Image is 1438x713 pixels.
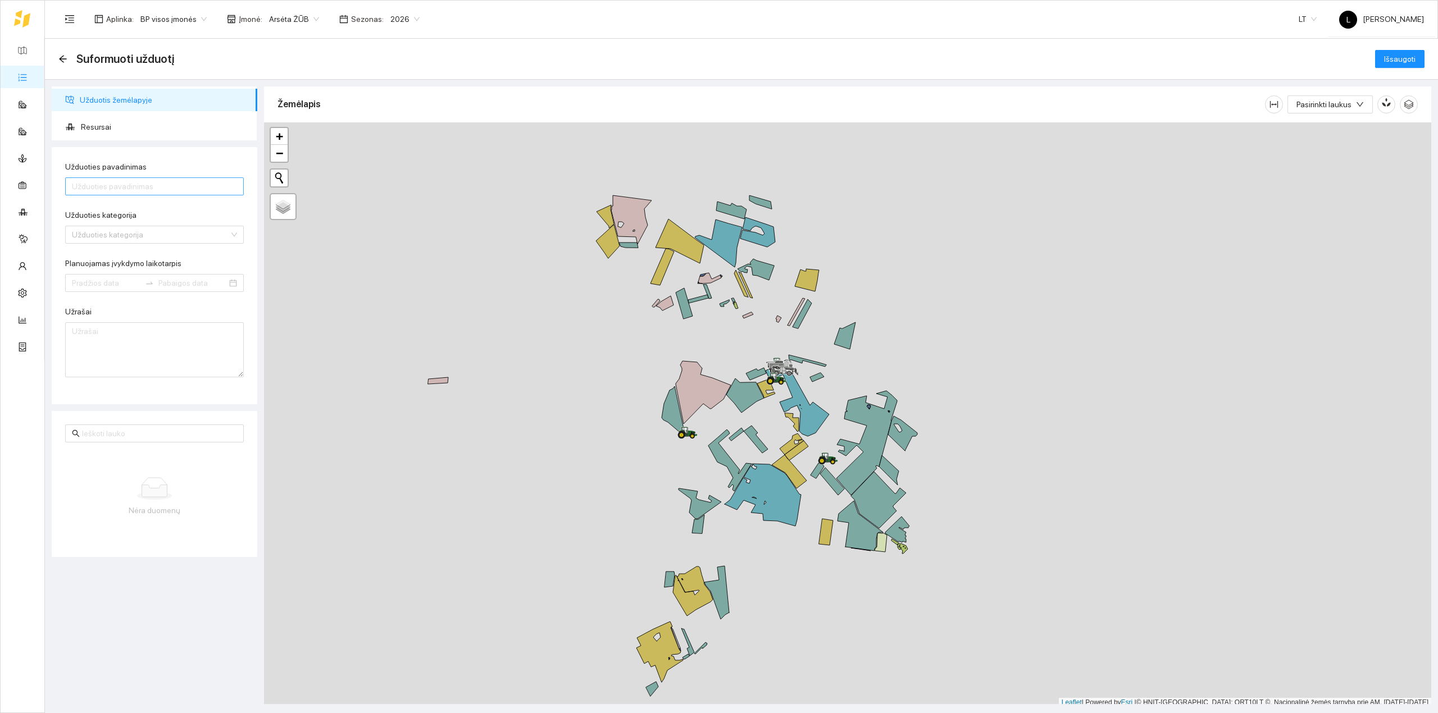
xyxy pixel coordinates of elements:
[94,15,103,24] span: layout
[82,427,237,440] input: Ieškoti lauko
[339,15,348,24] span: calendar
[1059,698,1431,707] div: | Powered by © HNIT-[GEOGRAPHIC_DATA]; ORT10LT ©, Nacionalinė žemės tarnyba prie AM, [DATE]-[DATE]
[1287,95,1373,113] button: Pasirinkti laukusdown
[65,177,244,195] input: Užduoties pavadinimas
[1266,100,1282,109] span: column-width
[72,429,80,437] span: search
[72,226,229,243] input: Užduoties kategorija
[390,11,420,28] span: 2026
[1121,698,1133,706] a: Esri
[76,50,174,68] span: Suformuoti užduotį
[271,194,295,219] a: Layers
[271,145,288,162] a: Zoom out
[227,15,236,24] span: shop
[65,14,75,24] span: menu-unfold
[1384,53,1416,65] span: Išsaugoti
[1296,98,1351,111] span: Pasirinkti laukus
[65,322,244,377] textarea: Užrašai
[271,170,288,186] button: Initiate a new search
[65,161,147,173] label: Užduoties pavadinimas
[1265,95,1283,113] button: column-width
[158,277,227,289] input: Pabaigos data
[72,277,140,289] input: Planuojamas įvykdymo laikotarpis
[351,13,384,25] span: Sezonas :
[81,116,248,138] span: Resursai
[65,209,136,221] label: Užduoties kategorija
[65,306,92,318] label: Užrašai
[1346,11,1350,29] span: L
[140,11,207,28] span: BP visos įmonės
[74,504,235,517] div: Nėra duomenų
[1135,698,1136,706] span: |
[80,89,248,111] span: Užduotis žemėlapyje
[1356,100,1364,109] span: down
[58,54,67,63] span: arrow-left
[239,13,262,25] span: Įmonė :
[1062,698,1082,706] a: Leaflet
[1375,50,1425,68] button: Išsaugoti
[1299,11,1317,28] span: LT
[276,146,283,160] span: −
[269,11,319,28] span: Arsėta ŽŪB
[271,128,288,145] a: Zoom in
[58,8,81,30] button: menu-unfold
[145,278,154,287] span: to
[1339,15,1424,24] span: [PERSON_NAME]
[276,129,283,143] span: +
[277,88,1265,120] div: Žemėlapis
[145,278,154,287] span: swap-right
[58,54,67,64] div: Atgal
[65,258,181,269] label: Planuojamas įvykdymo laikotarpis
[106,13,134,25] span: Aplinka :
